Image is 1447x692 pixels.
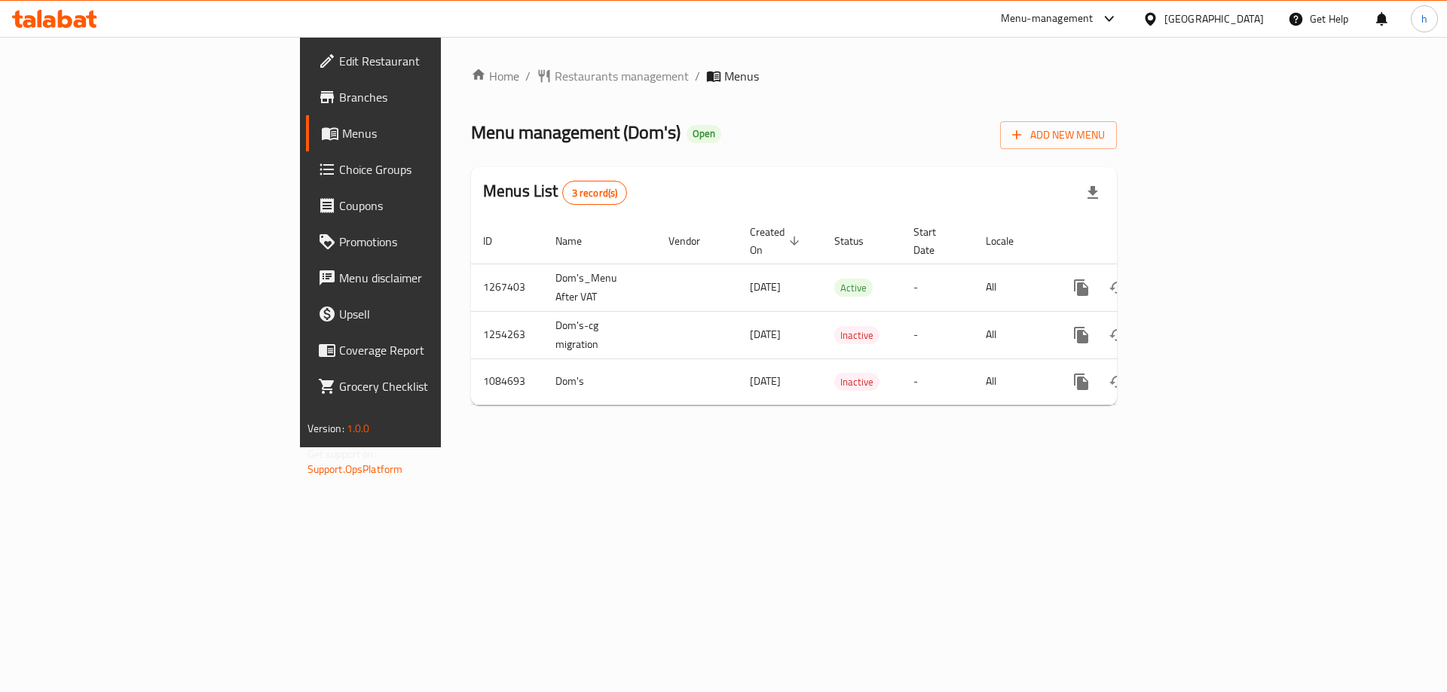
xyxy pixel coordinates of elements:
[834,279,873,297] div: Active
[543,358,656,404] td: Dom's
[901,264,974,311] td: -
[974,358,1051,404] td: All
[339,233,530,251] span: Promotions
[307,459,403,479] a: Support.OpsPlatform
[563,186,627,200] span: 3 record(s)
[1000,121,1117,149] button: Add New Menu
[483,232,512,250] span: ID
[834,326,880,344] div: Inactive
[306,187,542,224] a: Coupons
[901,358,974,404] td: -
[306,260,542,296] a: Menu disclaimer
[687,127,721,140] span: Open
[1100,317,1136,353] button: Change Status
[347,419,370,438] span: 1.0.0
[1421,11,1427,27] span: h
[1063,270,1100,306] button: more
[668,232,720,250] span: Vendor
[986,232,1033,250] span: Locale
[339,197,530,215] span: Coupons
[555,67,689,85] span: Restaurants management
[471,67,1117,85] nav: breadcrumb
[342,124,530,142] span: Menus
[555,232,601,250] span: Name
[339,52,530,70] span: Edit Restaurant
[537,67,689,85] a: Restaurants management
[339,341,530,359] span: Coverage Report
[543,264,656,311] td: Dom's_Menu After VAT
[307,419,344,438] span: Version:
[834,373,880,391] div: Inactive
[695,67,700,85] li: /
[1063,317,1100,353] button: more
[750,325,781,344] span: [DATE]
[306,296,542,332] a: Upsell
[687,125,721,143] div: Open
[339,377,530,395] span: Grocery Checklist
[974,311,1051,358] td: All
[306,79,542,115] a: Branches
[1051,218,1220,264] th: Actions
[339,305,530,323] span: Upsell
[307,444,377,464] span: Get support on:
[974,264,1051,311] td: All
[834,232,883,250] span: Status
[1063,364,1100,400] button: more
[306,224,542,260] a: Promotions
[1075,175,1111,211] div: Export file
[834,327,880,344] span: Inactive
[306,332,542,368] a: Coverage Report
[483,180,627,205] h2: Menus List
[339,269,530,287] span: Menu disclaimer
[1012,126,1105,145] span: Add New Menu
[471,218,1220,405] table: enhanced table
[750,277,781,297] span: [DATE]
[834,373,880,391] span: Inactive
[306,115,542,151] a: Menus
[834,279,873,297] span: Active
[562,181,628,205] div: Total records count
[306,368,542,404] a: Grocery Checklist
[1164,11,1264,27] div: [GEOGRAPHIC_DATA]
[1100,270,1136,306] button: Change Status
[750,223,804,259] span: Created On
[339,160,530,178] span: Choice Groups
[1100,364,1136,400] button: Change Status
[471,115,681,149] span: Menu management ( Dom's )
[306,151,542,187] a: Choice Groups
[543,311,656,358] td: Dom's-cg migration
[901,311,974,358] td: -
[306,43,542,79] a: Edit Restaurant
[1001,10,1094,28] div: Menu-management
[339,88,530,106] span: Branches
[750,371,781,391] span: [DATE]
[724,67,759,85] span: Menus
[913,223,956,259] span: Start Date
